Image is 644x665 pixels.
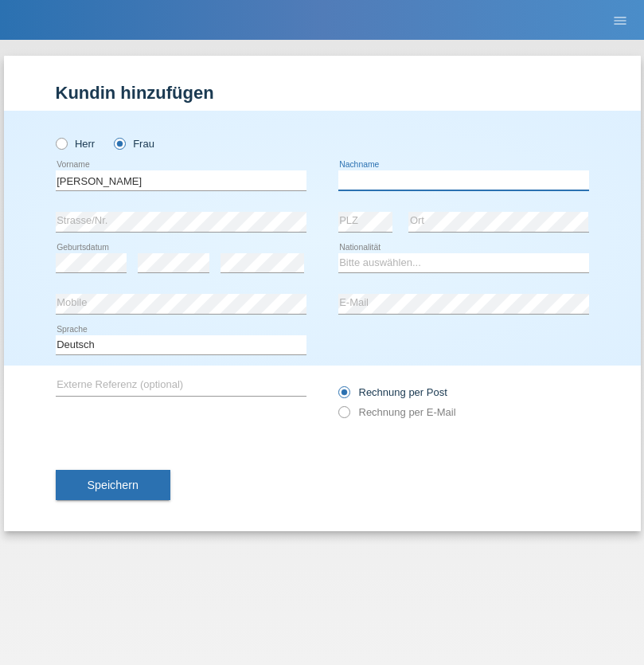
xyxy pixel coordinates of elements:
i: menu [612,13,628,29]
button: Speichern [56,470,170,500]
label: Rechnung per Post [338,386,447,398]
a: menu [604,15,636,25]
label: Frau [114,138,154,150]
label: Rechnung per E-Mail [338,406,456,418]
input: Rechnung per E-Mail [338,406,349,426]
input: Rechnung per Post [338,386,349,406]
label: Herr [56,138,96,150]
h1: Kundin hinzufügen [56,83,589,103]
input: Frau [114,138,124,148]
span: Speichern [88,479,139,491]
input: Herr [56,138,66,148]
